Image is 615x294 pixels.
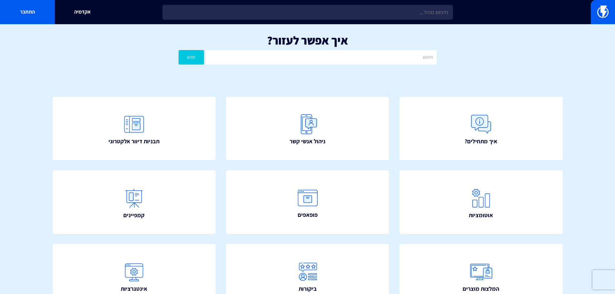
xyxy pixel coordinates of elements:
span: פופאפים [298,211,318,219]
a: קמפיינים [53,170,216,234]
h1: איך אפשר לעזור? [10,34,605,47]
span: אוטומציות [469,211,493,219]
a: אוטומציות [399,170,563,234]
input: חיפוש [206,50,436,65]
a: פופאפים [226,170,389,234]
a: תבניות דיוור אלקטרוני [53,97,216,160]
a: ניהול אנשי קשר [226,97,389,160]
span: איך מתחילים? [465,137,497,146]
span: ביקורות [299,285,317,293]
span: המלצות מוצרים [463,285,499,293]
span: אינטגרציות [121,285,147,293]
span: תבניות דיוור אלקטרוני [108,137,159,146]
span: קמפיינים [123,211,145,219]
button: חפש [179,50,204,65]
input: חיפוש מהיר... [162,5,453,20]
span: ניהול אנשי קשר [290,137,325,146]
a: איך מתחילים? [399,97,563,160]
